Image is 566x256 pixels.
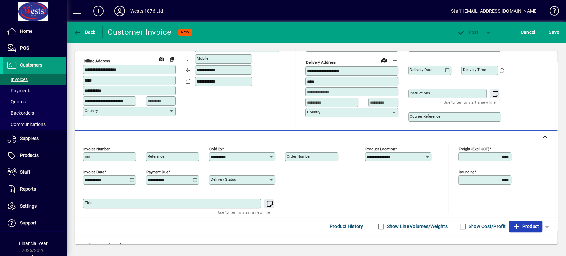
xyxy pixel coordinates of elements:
mat-label: Sold by [209,147,222,151]
div: Staff [EMAIL_ADDRESS][DOMAIN_NAME] [451,6,538,16]
span: Products [20,153,39,158]
a: POS [3,40,66,57]
span: Cancel [521,27,535,37]
span: Financial Year [19,241,48,246]
a: Products [3,147,66,164]
span: Product History [330,221,363,232]
mat-label: Delivery status [211,177,236,182]
button: Post [454,26,482,38]
mat-label: Invoice number [83,147,110,151]
span: ave [549,27,559,37]
a: Staff [3,164,66,181]
button: Back [72,26,97,38]
mat-label: Rounding [459,170,474,174]
mat-label: Delivery time [463,67,486,72]
button: Add [88,5,109,17]
mat-label: Order number [287,154,311,159]
label: Show Line Volumes/Weights [386,223,448,230]
span: P [469,30,472,35]
mat-label: Title [85,200,92,205]
mat-hint: Use 'Enter' to start a new line [218,208,270,216]
span: S [549,30,551,35]
button: Cancel [519,26,537,38]
mat-label: Mobile [197,56,208,61]
mat-label: Product location [365,147,395,151]
span: Customers [20,62,42,68]
span: Staff [20,169,30,175]
mat-label: Delivery date [410,67,432,72]
span: Quotes [7,99,26,104]
a: Support [3,215,66,231]
span: Product [512,221,539,232]
div: No line items found [75,235,557,256]
mat-label: Freight (excl GST) [459,147,489,151]
button: Product History [327,221,366,232]
span: Suppliers [20,136,39,141]
a: View on map [156,53,167,64]
a: View on map [379,55,389,65]
mat-label: Invoice date [83,170,104,174]
a: Settings [3,198,66,215]
button: Profile [109,5,130,17]
span: Payments [7,88,31,93]
span: POS [20,45,29,51]
span: Home [20,29,32,34]
button: Save [547,26,561,38]
button: Copy to Delivery address [167,54,177,64]
span: Backorders [7,110,34,116]
button: Product [509,221,542,232]
a: Communications [3,119,66,130]
span: Invoices [7,77,28,82]
mat-label: Reference [148,154,164,159]
span: ost [457,30,478,35]
mat-hint: Use 'Enter' to start a new line [444,98,496,106]
a: Home [3,23,66,40]
div: Customer Invoice [108,27,172,37]
mat-label: Instructions [410,91,430,95]
span: Settings [20,203,37,209]
a: Knowledge Base [544,1,558,23]
mat-label: Country [85,108,98,113]
a: Backorders [3,107,66,119]
mat-label: Courier Reference [410,114,440,119]
a: Invoices [3,74,66,85]
span: Reports [20,186,36,192]
span: NEW [181,30,189,34]
label: Show Cost/Profit [467,223,506,230]
span: Back [73,30,95,35]
a: Payments [3,85,66,96]
a: Reports [3,181,66,198]
button: Choose address [389,55,400,66]
mat-label: Country [307,110,320,114]
span: Communications [7,122,46,127]
mat-label: Payment due [146,170,168,174]
a: Suppliers [3,130,66,147]
div: Wests 1876 Ltd [130,6,163,16]
span: Support [20,220,36,225]
app-page-header-button: Back [66,26,103,38]
a: Quotes [3,96,66,107]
